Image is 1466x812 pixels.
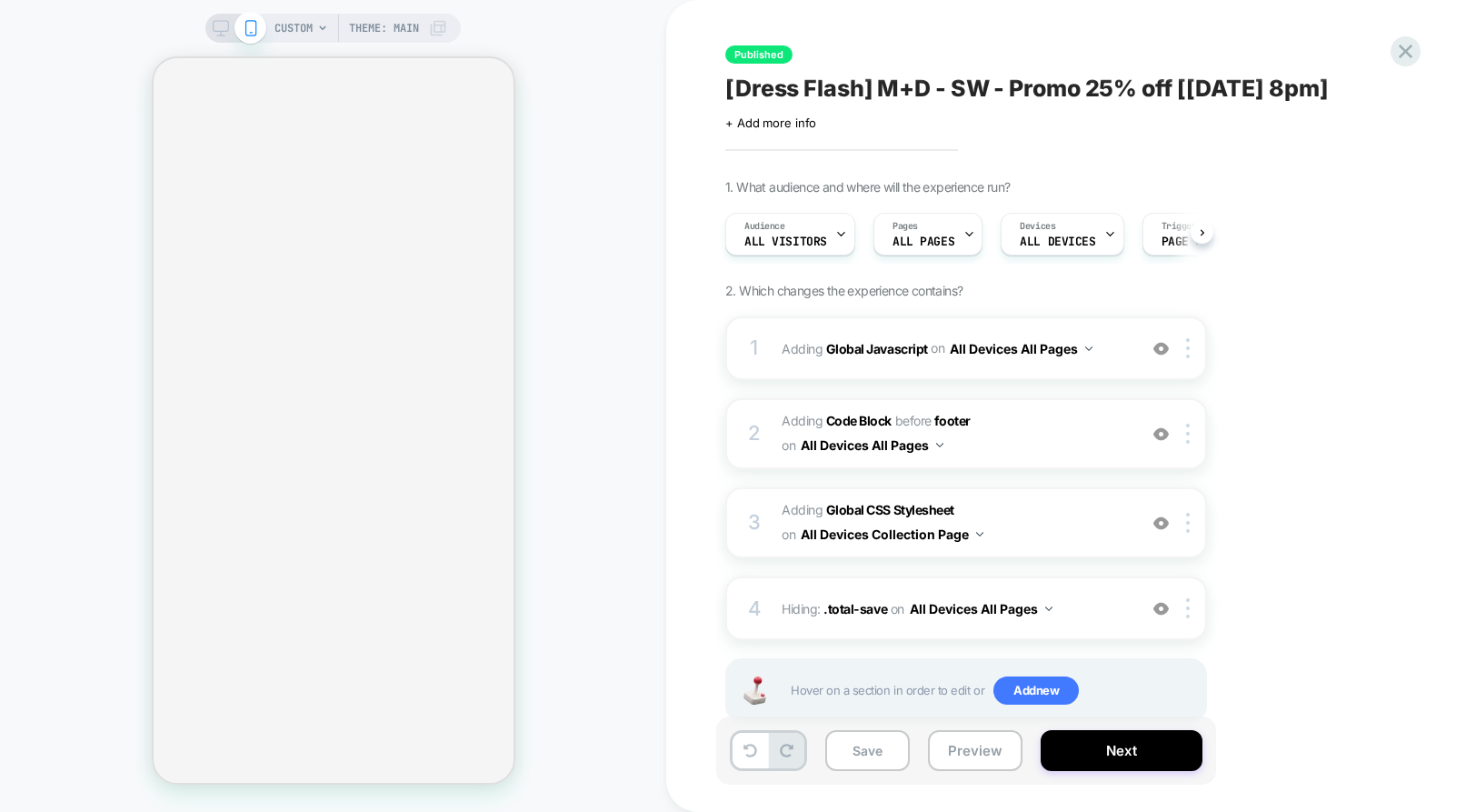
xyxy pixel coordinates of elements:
img: close [1186,424,1190,444]
img: down arrow [1085,346,1092,351]
span: Adding [782,336,1128,362]
div: 3 [745,505,763,541]
span: on [782,434,795,456]
img: down arrow [1045,606,1052,611]
span: Hiding : [782,596,1128,622]
b: Global Javascript [826,340,928,356]
span: Published [725,45,793,64]
span: Hover on a section in order to edit or [791,677,1196,706]
span: Adding [782,413,892,428]
img: crossed eye [1153,341,1169,356]
button: Preview [928,730,1022,771]
span: All Visitors [744,236,827,248]
img: crossed eye [1153,426,1169,442]
img: close [1186,513,1190,533]
button: All Devices All Pages [910,596,1052,622]
button: Save [825,730,910,771]
span: BEFORE [895,413,932,428]
span: ALL DEVICES [1020,236,1095,248]
button: Next [1041,730,1202,771]
span: 1. What audience and where will the experience run? [725,179,1010,195]
span: CUSTOM [274,14,313,43]
span: .total-save [823,601,887,617]
div: 2 [745,416,763,452]
span: Theme: MAIN [349,14,419,43]
span: Pages [893,220,918,233]
span: + Add more info [725,115,816,130]
span: footer [934,413,971,428]
b: Code Block [826,413,892,428]
img: crossed eye [1153,516,1169,531]
span: [Dress Flash] M+D - SW - Promo 25% off [[DATE] 8pm] [725,75,1328,102]
b: Global CSS Stylesheet [826,502,954,517]
div: 4 [745,591,763,627]
span: Audience [744,220,785,233]
img: close [1186,338,1190,358]
img: down arrow [936,443,943,447]
span: Devices [1020,220,1055,233]
img: close [1186,598,1190,618]
span: 2. Which changes the experience contains? [725,283,962,298]
span: on [931,336,944,359]
span: Adding [782,498,1128,547]
span: Add new [993,677,1079,706]
span: ALL PAGES [893,236,954,248]
button: All Devices All Pages [801,432,943,458]
span: on [782,523,795,546]
img: Joystick [736,677,773,705]
span: Trigger [1162,220,1197,233]
button: All Devices Collection Page [801,521,983,547]
span: on [891,597,904,620]
span: Page Load [1162,236,1223,248]
img: down arrow [976,532,983,536]
img: crossed eye [1153,601,1169,617]
div: 1 [745,330,763,366]
button: All Devices All Pages [950,336,1092,362]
